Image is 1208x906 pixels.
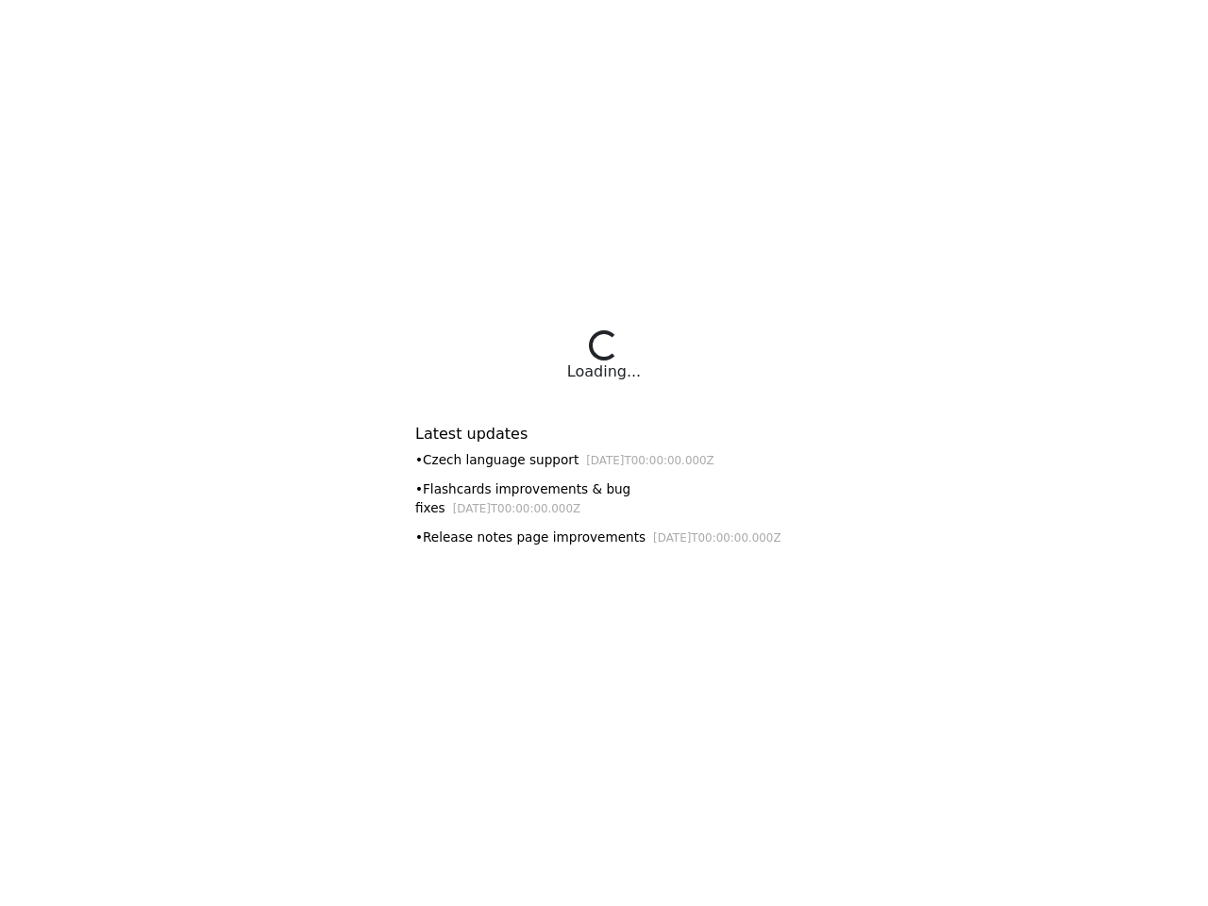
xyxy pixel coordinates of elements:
[415,425,793,443] h6: Latest updates
[567,361,641,383] div: Loading...
[653,531,781,545] small: [DATE]T00:00:00.000Z
[586,454,714,467] small: [DATE]T00:00:00.000Z
[415,450,793,470] div: • Czech language support
[453,502,581,515] small: [DATE]T00:00:00.000Z
[415,528,793,547] div: • Release notes page improvements
[415,479,793,518] div: • Flashcards improvements & bug fixes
